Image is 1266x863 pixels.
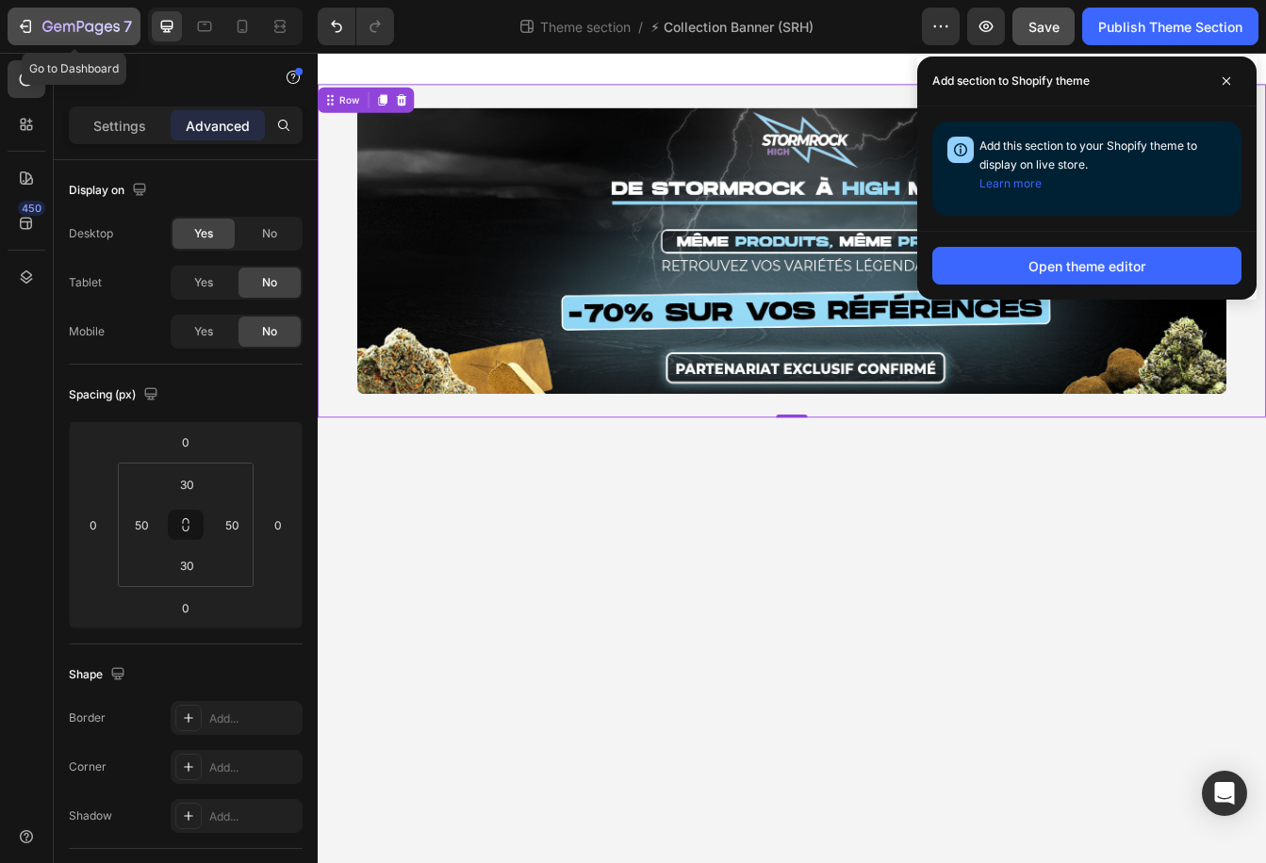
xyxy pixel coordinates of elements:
[69,323,105,340] div: Mobile
[69,383,162,408] div: Spacing (px)
[209,808,298,825] div: Add...
[186,116,250,136] p: Advanced
[168,551,206,579] input: 30px
[318,8,394,45] div: Undo/Redo
[69,178,151,204] div: Display on
[1028,256,1145,276] div: Open theme editor
[69,758,107,775] div: Corner
[127,511,156,539] input: 50px
[262,323,277,340] span: No
[1028,19,1060,35] span: Save
[23,48,54,65] div: Row
[1098,17,1242,37] div: Publish Theme Section
[318,53,1266,863] iframe: Design area
[194,323,213,340] span: Yes
[93,116,146,136] p: Settings
[1202,771,1247,816] div: Open Intercom Messenger
[1012,8,1075,45] button: Save
[69,662,129,688] div: Shape
[47,66,1084,407] img: gempages_583660328437416771-fc685727-ddbb-47ad-813a-7fe19168453c.jpg
[638,17,643,37] span: /
[69,807,112,824] div: Shadow
[194,274,213,291] span: Yes
[1082,8,1258,45] button: Publish Theme Section
[262,274,277,291] span: No
[209,710,298,727] div: Add...
[262,225,277,242] span: No
[79,511,107,539] input: 0
[650,17,814,37] span: ⚡ Collection Banner (SRH)
[168,470,206,498] input: 30px
[194,225,213,242] span: Yes
[932,72,1090,90] p: Add section to Shopify theme
[932,247,1241,285] button: Open theme editor
[979,174,1042,193] button: Learn more
[91,67,252,90] p: Row
[167,428,205,456] input: 0
[69,225,113,242] div: Desktop
[209,759,298,776] div: Add...
[18,201,45,216] div: 450
[979,138,1197,190] span: Add this section to your Shopify theme to display on live store.
[69,274,102,291] div: Tablet
[167,594,205,622] input: 0
[536,17,634,37] span: Theme section
[123,15,132,38] p: 7
[69,709,106,726] div: Border
[8,8,140,45] button: 7
[264,511,292,539] input: 0
[218,511,246,539] input: 50px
